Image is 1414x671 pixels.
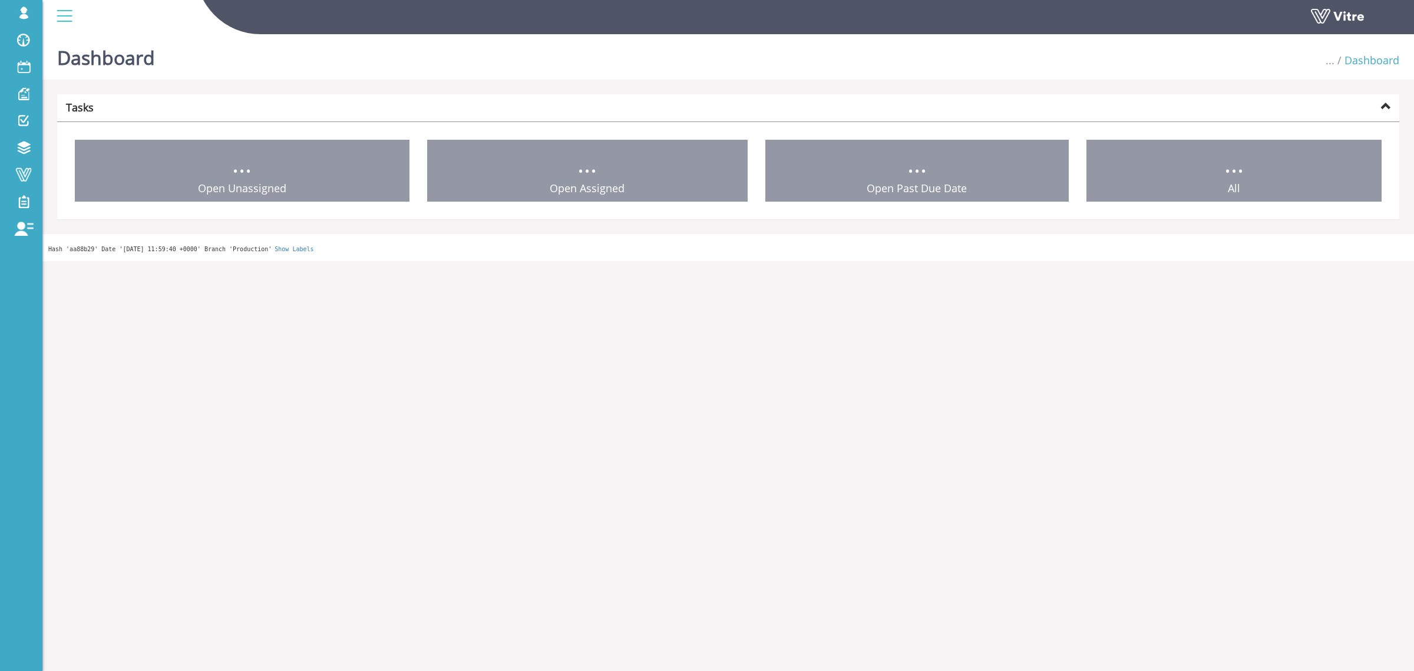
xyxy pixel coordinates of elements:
span: ... [577,146,597,180]
span: Open Past Due Date [867,181,967,195]
span: Hash 'aa88b29' Date '[DATE] 11:59:40 +0000' Branch 'Production' [48,246,272,252]
a: Show Labels [275,246,313,252]
a: ... All [1086,140,1382,202]
strong: Tasks [66,100,94,114]
span: ... [1326,53,1334,67]
span: ... [1224,146,1244,180]
span: Open Assigned [550,181,625,195]
h1: Dashboard [57,29,155,80]
a: ... Open Assigned [427,140,748,202]
li: Dashboard [1334,53,1399,68]
a: ... Open Unassigned [75,140,409,202]
span: All [1228,181,1240,195]
span: Open Unassigned [198,181,286,195]
span: ... [907,146,927,180]
span: ... [232,146,252,180]
a: ... Open Past Due Date [765,140,1069,202]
